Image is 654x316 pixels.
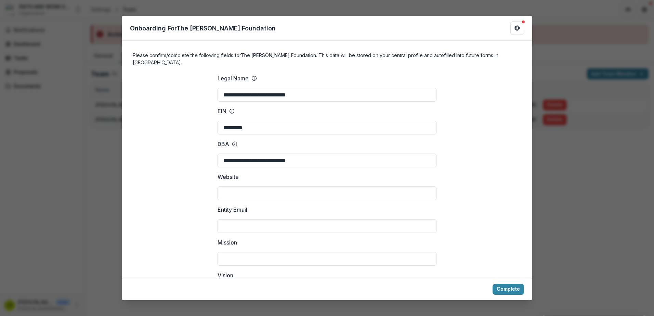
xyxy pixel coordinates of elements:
[218,140,229,148] p: DBA
[133,52,521,66] h4: Please confirm/complete the following fields for The [PERSON_NAME] Foundation . This data will be...
[218,271,233,279] p: Vision
[218,107,226,115] p: EIN
[130,24,276,33] p: Onboarding For The [PERSON_NAME] Foundation
[218,173,239,181] p: Website
[510,21,524,35] button: Get Help
[218,74,249,82] p: Legal Name
[218,238,237,247] p: Mission
[493,284,524,295] button: Complete
[218,206,247,214] p: Entity Email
